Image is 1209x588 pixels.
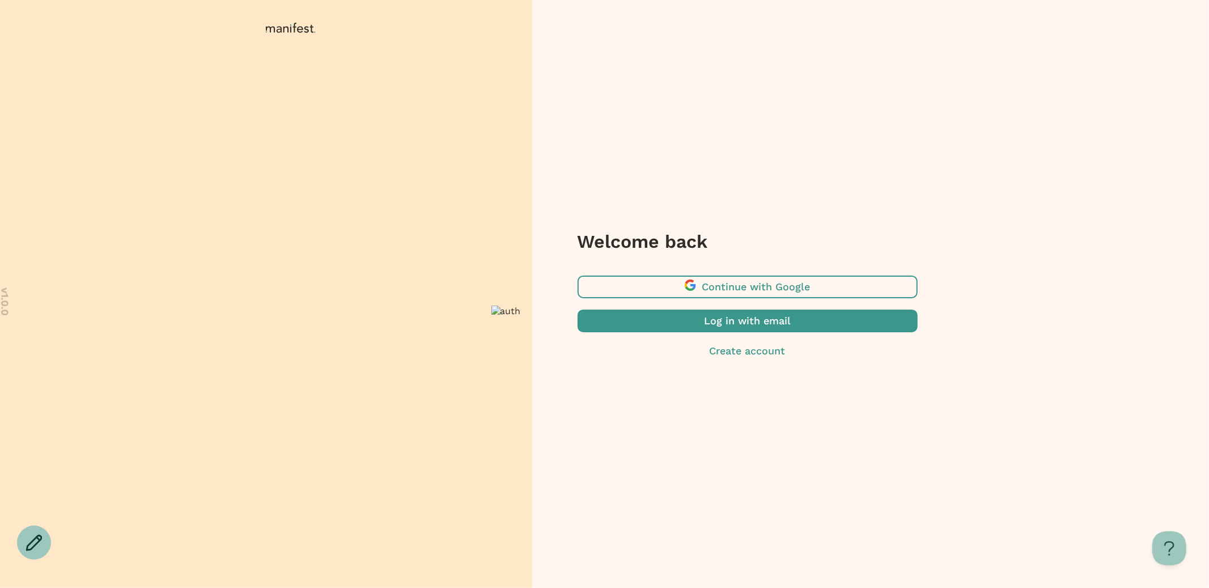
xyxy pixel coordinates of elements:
iframe: Toggle Customer Support [1152,531,1186,565]
h3: Welcome back [578,230,918,253]
button: Continue with Google [578,276,918,298]
img: auth [491,306,521,316]
button: Log in with email [578,310,918,332]
button: Create account [578,344,918,358]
